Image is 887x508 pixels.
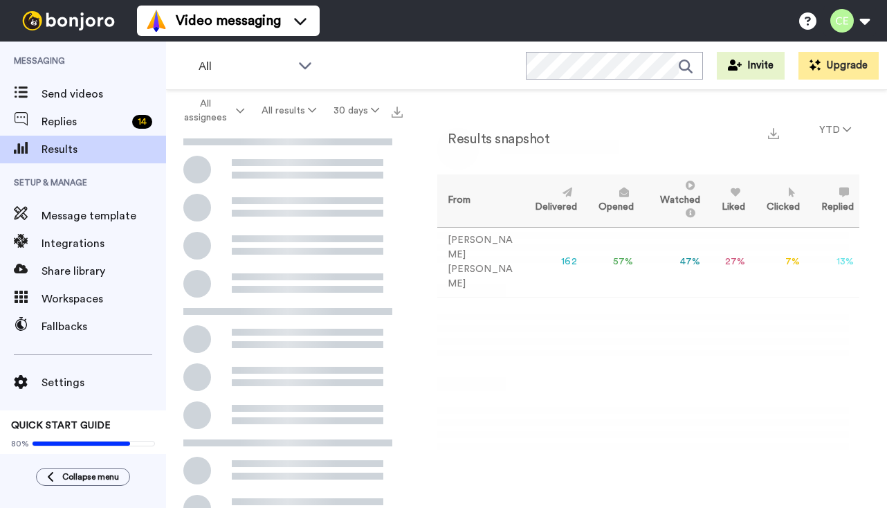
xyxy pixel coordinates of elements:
button: Invite [717,52,785,80]
td: 27 % [706,227,751,297]
span: All assignees [177,97,233,125]
span: Video messaging [176,11,281,30]
h2: Results snapshot [437,131,549,147]
td: 7 % [751,227,805,297]
div: 14 [132,115,152,129]
span: QUICK START GUIDE [11,421,111,430]
td: 57 % [583,227,639,297]
img: vm-color.svg [145,10,167,32]
span: Share library [42,263,166,280]
th: Watched [639,174,706,227]
span: Message template [42,208,166,224]
button: All assignees [169,91,253,130]
td: 13 % [805,227,859,297]
td: [PERSON_NAME] [PERSON_NAME] [437,227,519,297]
img: export.svg [768,128,779,139]
button: Collapse menu [36,468,130,486]
span: Send yourself a test [11,452,155,463]
span: Results [42,141,166,158]
span: Replies [42,114,127,130]
span: Collapse menu [62,471,119,482]
button: All results [253,98,325,123]
th: Delivered [519,174,583,227]
span: Integrations [42,235,166,252]
td: 47 % [639,227,706,297]
img: bj-logo-header-white.svg [17,11,120,30]
img: export.svg [392,107,403,118]
button: 30 days [324,98,387,123]
span: Fallbacks [42,318,166,335]
button: Export a summary of each team member’s results that match this filter now. [764,123,783,143]
button: Export all results that match these filters now. [387,100,407,121]
th: From [437,174,519,227]
th: Liked [706,174,751,227]
span: Send videos [42,86,166,102]
span: Settings [42,374,166,391]
button: YTD [811,118,859,143]
th: Clicked [751,174,805,227]
th: Replied [805,174,859,227]
th: Opened [583,174,639,227]
span: Workspaces [42,291,166,307]
button: Upgrade [798,52,879,80]
span: All [199,58,291,75]
td: 162 [519,227,583,297]
span: 80% [11,438,29,449]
